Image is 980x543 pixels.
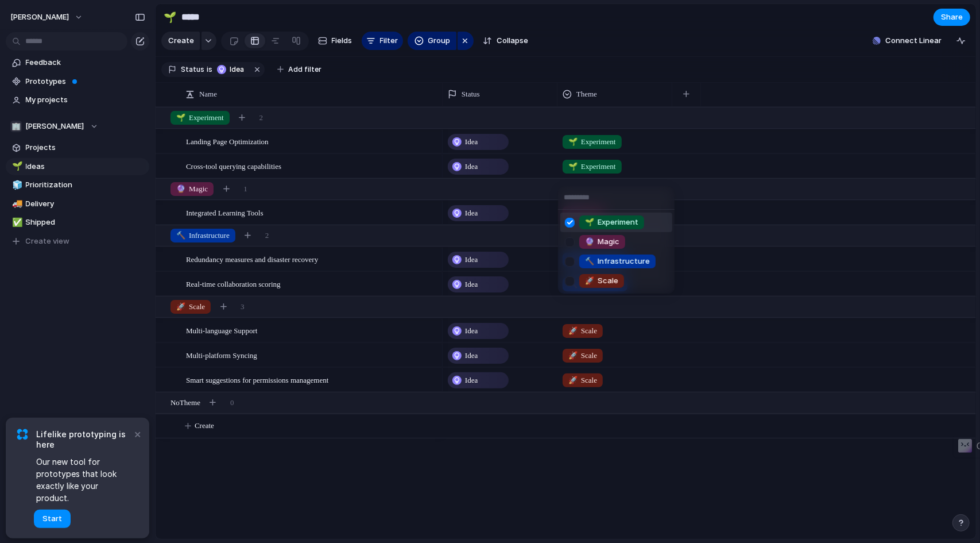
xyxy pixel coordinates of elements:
span: Experiment [585,217,638,228]
p: This extension isn’t supported on this page yet. We’re working to expand compatibility to more si... [14,61,199,137]
span: Beta [97,19,122,29]
span: 🔮 [585,237,594,246]
span: 🌱 [585,217,594,226]
p: ELEVATE Extension [14,18,87,30]
span: Scale [585,275,618,287]
span: 🔨 [585,256,594,265]
span: 🚀 [585,276,594,285]
span: Magic [585,236,619,248]
span: Infrastructure [585,256,650,267]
